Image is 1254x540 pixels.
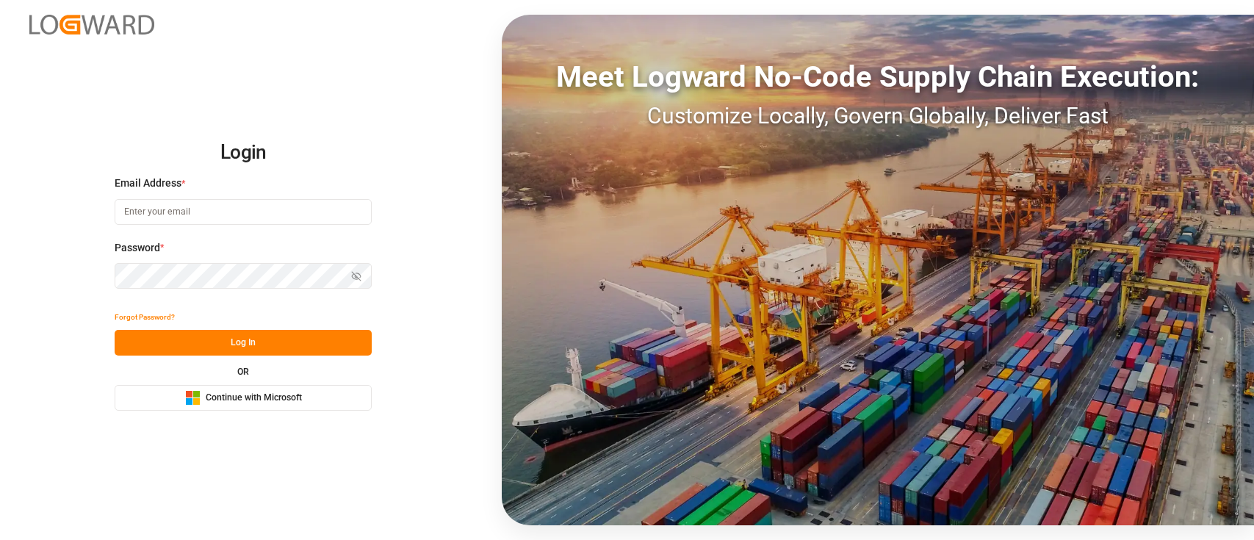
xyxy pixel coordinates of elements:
input: Enter your email [115,199,372,225]
span: Email Address [115,176,181,191]
div: Meet Logward No-Code Supply Chain Execution: [502,55,1254,99]
img: Logward_new_orange.png [29,15,154,35]
button: Forgot Password? [115,304,175,330]
span: Password [115,240,160,256]
button: Continue with Microsoft [115,385,372,411]
button: Log In [115,330,372,356]
h2: Login [115,129,372,176]
span: Continue with Microsoft [206,392,302,405]
div: Customize Locally, Govern Globally, Deliver Fast [502,99,1254,132]
small: OR [237,367,249,376]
